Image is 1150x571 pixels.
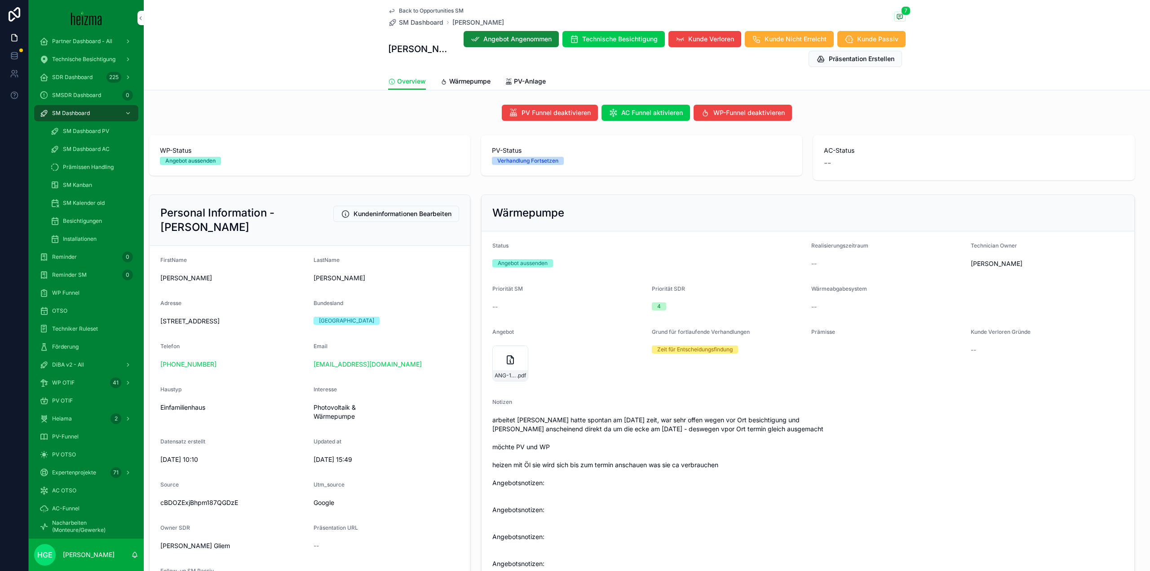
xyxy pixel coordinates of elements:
a: Reminder0 [34,249,138,265]
span: Angebot [492,328,514,335]
span: Priorität SDR [652,285,685,292]
span: Installationen [63,235,97,243]
span: Expertenprojekte [52,469,96,476]
span: ANG-13482-Lorenz-2025-10-03 [495,372,517,379]
span: AC-Status [824,146,1123,155]
span: Status [492,242,509,249]
button: Kundeninformationen Bearbeiten [333,206,459,222]
span: Techniker Ruleset [52,325,98,332]
span: OTSO [52,307,67,314]
span: Back to Opportunities SM [399,7,464,14]
span: [DATE] 15:49 [314,455,460,464]
span: Photovoltaik & Wärmepumpe [314,403,383,421]
a: Technische Besichtigung [34,51,138,67]
span: Technische Besichtigung [52,56,115,63]
a: Overview [388,73,426,90]
span: Grund für fortlaufende Verhandlungen [652,328,750,335]
a: PV OTSO [34,447,138,463]
span: Kunde Nicht Erreicht [765,35,827,44]
span: AC Funnel aktivieren [621,108,683,117]
h2: Personal Information - [PERSON_NAME] [160,206,333,235]
span: PV OTIF [52,397,73,404]
span: [PERSON_NAME] Gliem [160,541,230,550]
span: [PERSON_NAME] [452,18,504,27]
span: Heiama [52,415,72,422]
span: Reminder [52,253,77,261]
span: .pdf [517,372,526,379]
span: SM Kalender old [63,199,105,207]
div: [GEOGRAPHIC_DATA] [319,317,374,325]
span: LastName [314,257,340,263]
span: Interesse [314,386,337,393]
span: Prämisse [811,328,835,335]
div: 0 [122,270,133,280]
img: App logo [71,11,102,25]
span: Realisierungszeitraum [811,242,868,249]
div: 41 [110,377,121,388]
span: Google [314,498,460,507]
span: -- [824,157,831,169]
span: SM Kanban [63,181,92,189]
span: WP-Funnel deaktivieren [713,108,785,117]
span: Bundesland [314,300,343,306]
span: Priorität SM [492,285,523,292]
span: Förderung [52,343,79,350]
button: Kunde Passiv [837,31,906,47]
a: SM Dashboard [34,105,138,121]
a: OTSO [34,303,138,319]
div: 71 [111,467,121,478]
span: Overview [397,77,426,86]
span: Technician Owner [971,242,1017,249]
span: PV-Status [492,146,792,155]
span: [PERSON_NAME] [314,274,460,283]
a: Techniker Ruleset [34,321,138,337]
a: Reminder SM0 [34,267,138,283]
span: PV Funnel deaktivieren [522,108,591,117]
a: SM Dashboard [388,18,443,27]
button: Kunde Nicht Erreicht [745,31,834,47]
span: Haustyp [160,386,181,393]
span: Kundeninformationen Bearbeiten [354,209,451,218]
a: DiBA v2 - All [34,357,138,373]
span: Owner SDR [160,524,190,531]
span: Präsentation Erstellen [829,54,894,63]
span: [DATE] 10:10 [160,455,306,464]
div: Angebot aussenden [498,259,548,267]
span: Kunde Verloren Gründe [971,328,1031,335]
button: WP-Funnel deaktivieren [694,105,792,121]
a: Besichtigungen [45,213,138,229]
a: Nacharbeiten (Monteure/Gewerke) [34,518,138,535]
a: SMSDR Dashboard0 [34,87,138,103]
a: [PHONE_NUMBER] [160,360,217,369]
span: HGE [37,549,53,560]
span: SM Dashboard AC [63,146,110,153]
span: -- [492,302,498,311]
span: SDR Dashboard [52,74,93,81]
span: SMSDR Dashboard [52,92,101,99]
a: Installationen [45,231,138,247]
span: [PERSON_NAME] [971,259,1022,268]
div: 0 [122,252,133,262]
span: Prämissen Handling [63,164,114,171]
span: -- [314,541,319,550]
a: AC-Funnel [34,500,138,517]
a: Partner Dashboard - All [34,33,138,49]
span: -- [971,345,976,354]
span: -- [811,259,817,268]
a: WP OTIF41 [34,375,138,391]
span: SM Dashboard [52,110,90,117]
a: SM Dashboard AC [45,141,138,157]
span: Technische Besichtigung [582,35,658,44]
p: [PERSON_NAME] [63,550,115,559]
span: Source [160,481,179,488]
span: Updated at [314,438,341,445]
span: WP Funnel [52,289,80,297]
a: PV-Funnel [34,429,138,445]
a: SDR Dashboard225 [34,69,138,85]
span: Datensatz erstellt [160,438,205,445]
div: 2 [111,413,121,424]
a: Heiama2 [34,411,138,427]
a: WP Funnel [34,285,138,301]
span: 7 [901,6,911,15]
span: Kunde Passiv [857,35,898,44]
